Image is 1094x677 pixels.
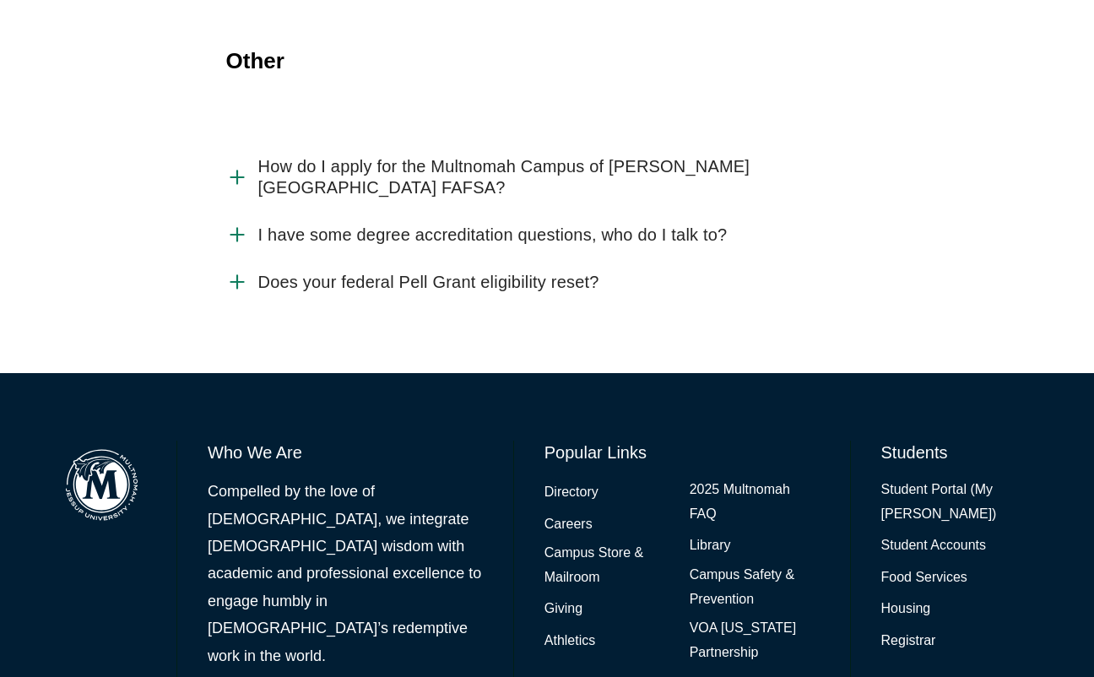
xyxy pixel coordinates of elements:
p: Compelled by the love of [DEMOGRAPHIC_DATA], we integrate [DEMOGRAPHIC_DATA] wisdom with academic... [208,478,483,669]
span: Does your federal Pell Grant eligibility reset? [258,272,599,293]
a: Campus Safety & Prevention [690,563,820,612]
span: I have some degree accreditation questions, who do I talk to? [258,225,728,246]
a: Giving [544,597,582,621]
a: VOA [US_STATE] Partnership [690,616,820,665]
h6: Who We Are [208,441,483,464]
a: Student Accounts [881,533,987,558]
a: Food Services [881,566,967,590]
a: Careers [544,512,593,537]
h6: Students [881,441,1037,464]
a: Campus Store & Mailroom [544,541,674,590]
a: Directory [544,480,598,505]
a: Housing [881,597,931,621]
a: Athletics [544,629,595,653]
a: 2025 Multnomah FAQ [690,478,820,527]
a: Registrar [881,629,936,653]
h4: Other [226,46,869,76]
a: Student Portal (My [PERSON_NAME]) [881,478,1037,527]
span: How do I apply for the Multnomah Campus of [PERSON_NAME][GEOGRAPHIC_DATA] FAFSA? [258,156,869,198]
img: Multnomah Campus of Jessup University logo [57,441,146,529]
h6: Popular Links [544,441,820,464]
a: Library [690,533,731,558]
